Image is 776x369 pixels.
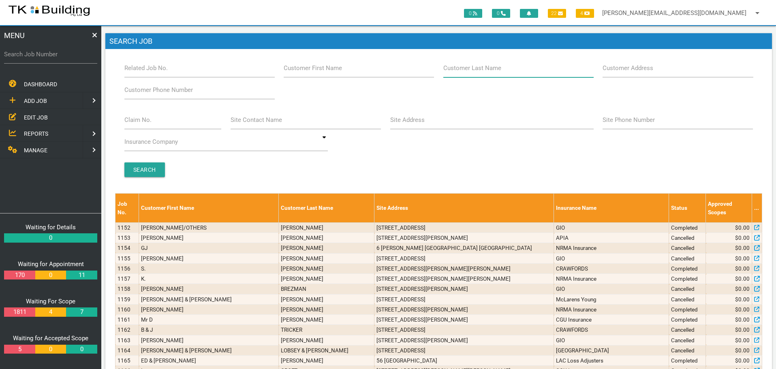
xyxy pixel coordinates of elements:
[554,222,669,232] td: GIO
[374,253,554,263] td: [STREET_ADDRESS]
[735,346,750,354] span: $0.00
[115,294,139,304] td: 1159
[24,130,48,137] span: REPORTS
[374,263,554,273] td: [STREET_ADDRESS][PERSON_NAME][PERSON_NAME]
[284,64,342,73] label: Customer First Name
[13,335,88,342] a: Waiting for Accepted Scope
[24,114,48,120] span: EDIT JOB
[735,336,750,344] span: $0.00
[115,263,139,273] td: 1156
[752,194,762,223] th: ...
[279,194,374,223] th: Customer Last Name
[735,356,750,365] span: $0.00
[124,115,152,125] label: Claim No.
[279,284,374,294] td: BREZMAN
[139,294,279,304] td: [PERSON_NAME] & [PERSON_NAME]
[279,294,374,304] td: [PERSON_NAME]
[669,294,706,304] td: Cancelled
[66,345,97,354] a: 0
[374,345,554,355] td: [STREET_ADDRESS]
[279,263,374,273] td: [PERSON_NAME]
[115,325,139,335] td: 1162
[554,315,669,325] td: CGU Insurance
[554,294,669,304] td: McLarens Young
[66,271,97,280] a: 11
[554,194,669,223] th: Insurance Name
[554,345,669,355] td: [GEOGRAPHIC_DATA]
[4,271,35,280] a: 170
[139,335,279,345] td: [PERSON_NAME]
[374,304,554,314] td: [STREET_ADDRESS][PERSON_NAME]
[115,194,139,223] th: Job No.
[735,316,750,324] span: $0.00
[115,284,139,294] td: 1158
[115,356,139,366] td: 1165
[735,264,750,273] span: $0.00
[464,9,482,18] span: 0
[279,304,374,314] td: [PERSON_NAME]
[603,64,653,73] label: Customer Address
[24,81,57,87] span: DASHBOARD
[4,30,25,41] span: MENU
[139,222,279,232] td: [PERSON_NAME]/OTHERS
[4,50,97,59] label: Search Job Number
[374,274,554,284] td: [STREET_ADDRESS][PERSON_NAME][PERSON_NAME]
[669,253,706,263] td: Cancelled
[115,253,139,263] td: 1155
[139,315,279,325] td: Mr D
[603,115,655,125] label: Site Phone Number
[139,194,279,223] th: Customer First Name
[115,304,139,314] td: 1160
[139,325,279,335] td: B & J
[554,243,669,253] td: NRMA Insurance
[374,243,554,253] td: 6 [PERSON_NAME] [GEOGRAPHIC_DATA] [GEOGRAPHIC_DATA]
[139,263,279,273] td: S.
[735,254,750,262] span: $0.00
[669,263,706,273] td: Completed
[669,315,706,325] td: Completed
[669,284,706,294] td: Cancelled
[139,274,279,284] td: K.
[669,345,706,355] td: Cancelled
[26,298,75,305] a: Waiting For Scope
[735,244,750,252] span: $0.00
[669,222,706,232] td: Completed
[735,326,750,334] span: $0.00
[35,345,66,354] a: 0
[24,147,47,154] span: MANAGE
[139,284,279,294] td: [PERSON_NAME]
[374,233,554,243] td: [STREET_ADDRESS][PERSON_NAME]
[279,253,374,263] td: [PERSON_NAME]
[669,194,706,223] th: Status
[279,335,374,345] td: [PERSON_NAME]
[4,233,97,243] a: 0
[735,234,750,242] span: $0.00
[115,315,139,325] td: 1161
[374,315,554,325] td: [STREET_ADDRESS][PERSON_NAME]
[115,345,139,355] td: 1164
[139,356,279,366] td: ED & [PERSON_NAME]
[554,233,669,243] td: APIA
[374,294,554,304] td: [STREET_ADDRESS]
[554,356,669,366] td: LAC Loss Adjusters
[669,325,706,335] td: Cancelled
[115,274,139,284] td: 1157
[492,9,510,18] span: 0
[669,233,706,243] td: Cancelled
[139,233,279,243] td: [PERSON_NAME]
[115,233,139,243] td: 1153
[279,325,374,335] td: TRICKER
[374,194,554,223] th: Site Address
[279,356,374,366] td: [PERSON_NAME]
[8,4,90,17] img: s3file
[35,307,66,317] a: 4
[669,274,706,284] td: Completed
[390,115,425,125] label: Site Address
[669,335,706,345] td: Cancelled
[735,224,750,232] span: $0.00
[279,274,374,284] td: [PERSON_NAME]
[548,9,566,18] span: 22
[735,285,750,293] span: $0.00
[735,295,750,303] span: $0.00
[706,194,752,223] th: Approved Scopes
